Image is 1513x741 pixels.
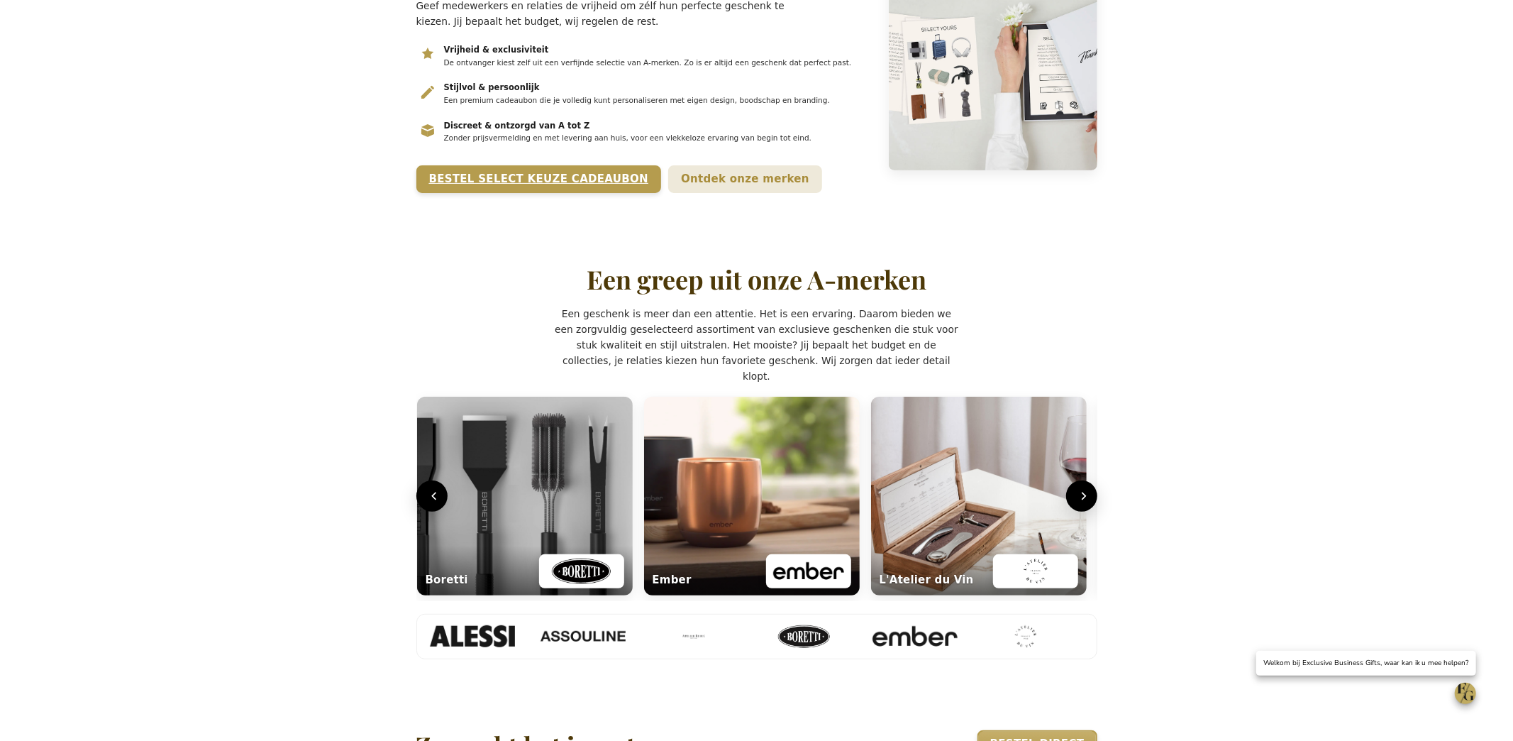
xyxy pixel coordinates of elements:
[748,625,833,648] img: Boretti
[444,133,870,144] p: Zonder prijsvermelding en met levering aan huis, voor een vlekkeloze ervaring van begin tot eind.
[416,43,872,153] ul: Belangrijkste voordelen
[417,397,633,595] img: Boretti lifestyle
[637,625,722,648] img: Atelier Rebul
[444,57,870,69] p: De ontvanger kiest zelf uit een verfijnde selectie van A-merken. Zo is er altijd een geschenk dat...
[668,165,822,193] a: Ontdek onze merken
[1066,481,1097,512] button: Volgende
[880,572,974,588] div: L'Atelier du Vin
[773,559,844,584] img: Ember logo
[416,481,448,512] button: Vorige
[416,614,1097,659] div: Merken
[416,391,1097,601] section: Lifestyle carrousel
[653,572,692,588] div: Ember
[644,397,860,595] img: Ember lifestyle
[409,229,1104,694] section: Een greep uit onze A-merken
[969,625,1054,648] img: L'Atelier du Vin
[871,397,1087,595] img: L'Atelier du Vin lifestyle
[1080,625,1165,648] img: MM Antverpia
[426,572,468,588] div: Boretti
[444,82,870,94] h3: Stijlvol & persoonlijk
[416,165,662,193] a: Bestel Select Keuze Cadeaubon
[858,626,943,647] img: Ember
[1000,559,1071,584] img: L'Atelier du Vin logo
[546,559,617,584] img: Boretti logo
[587,265,926,294] h2: Een greep uit onze A-merken
[555,306,958,384] p: Een geschenk is meer dan een attentie. Het is een ervaring. Daarom bieden we een zorgvuldig gesel...
[444,45,870,56] h3: Vrijheid & exclusiviteit
[526,631,611,642] img: Assouline
[416,625,501,648] img: Alessi
[444,95,870,106] p: Een premium cadeaubon die je volledig kunt personaliseren met eigen design, boodschap en branding.
[444,121,870,132] h3: Discreet & ontzorgd van A tot Z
